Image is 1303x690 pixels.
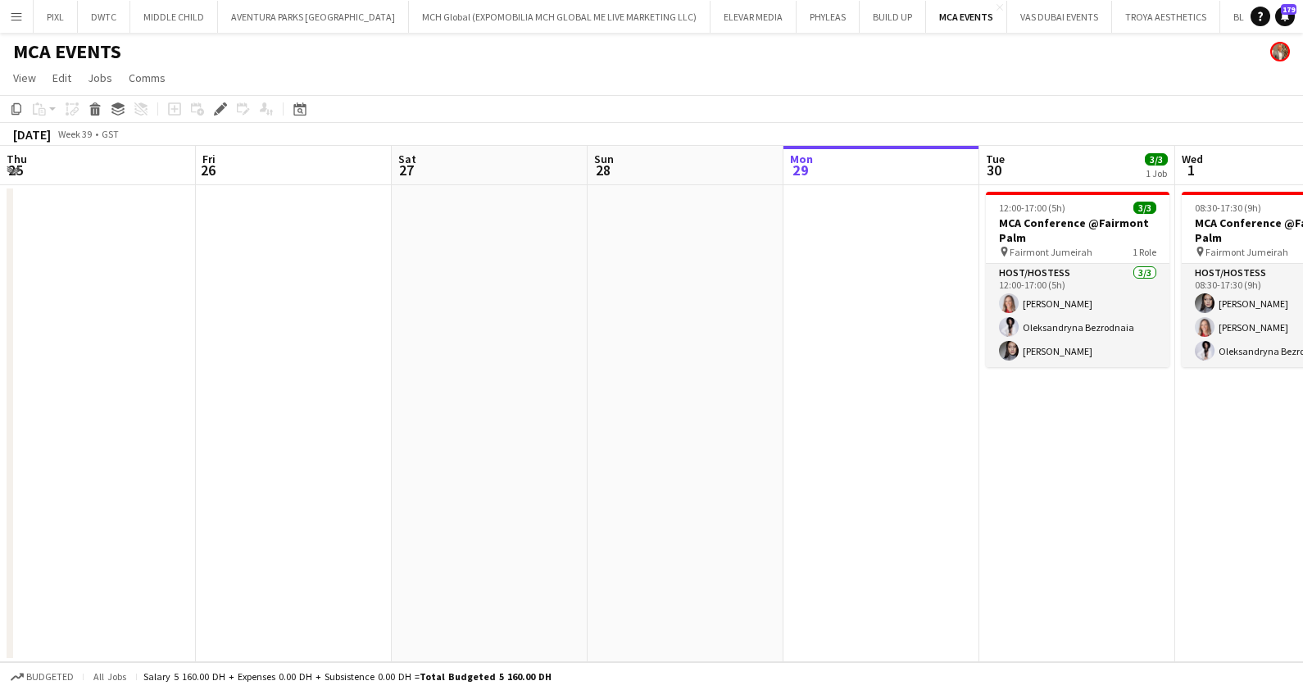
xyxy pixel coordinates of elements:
[1182,152,1203,166] span: Wed
[218,1,409,33] button: AVENTURA PARKS [GEOGRAPHIC_DATA]
[1179,161,1203,179] span: 1
[999,202,1065,214] span: 12:00-17:00 (5h)
[1270,42,1290,61] app-user-avatar: Clinton Appel
[1010,246,1092,258] span: Fairmont Jumeirah
[1112,1,1220,33] button: TROYA AESTHETICS
[130,1,218,33] button: MIDDLE CHILD
[202,152,216,166] span: Fri
[8,668,76,686] button: Budgeted
[398,152,416,166] span: Sat
[1281,4,1296,15] span: 179
[4,161,27,179] span: 25
[46,67,78,89] a: Edit
[26,671,74,683] span: Budgeted
[420,670,552,683] span: Total Budgeted 5 160.00 DH
[1007,1,1112,33] button: VAS DUBAI EVENTS
[790,152,813,166] span: Mon
[396,161,416,179] span: 27
[34,1,78,33] button: PIXL
[1275,7,1295,26] a: 179
[860,1,926,33] button: BUILD UP
[143,670,552,683] div: Salary 5 160.00 DH + Expenses 0.00 DH + Subsistence 0.00 DH =
[200,161,216,179] span: 26
[129,70,166,85] span: Comms
[1133,246,1156,258] span: 1 Role
[409,1,711,33] button: MCH Global (EXPOMOBILIA MCH GLOBAL ME LIVE MARKETING LLC)
[711,1,797,33] button: ELEVAR MEDIA
[986,264,1169,367] app-card-role: Host/Hostess3/312:00-17:00 (5h)[PERSON_NAME]Oleksandryna Bezrodnaia[PERSON_NAME]
[7,152,27,166] span: Thu
[54,128,95,140] span: Week 39
[88,70,112,85] span: Jobs
[78,1,130,33] button: DWTC
[13,39,121,64] h1: MCA EVENTS
[1145,153,1168,166] span: 3/3
[81,67,119,89] a: Jobs
[13,70,36,85] span: View
[797,1,860,33] button: PHYLEAS
[788,161,813,179] span: 29
[7,67,43,89] a: View
[983,161,1005,179] span: 30
[1195,202,1261,214] span: 08:30-17:30 (9h)
[986,216,1169,245] h3: MCA Conference @Fairmont Palm
[986,152,1005,166] span: Tue
[592,161,614,179] span: 28
[986,192,1169,367] app-job-card: 12:00-17:00 (5h)3/3MCA Conference @Fairmont Palm Fairmont Jumeirah1 RoleHost/Hostess3/312:00-17:0...
[52,70,71,85] span: Edit
[926,1,1007,33] button: MCA EVENTS
[122,67,172,89] a: Comms
[1146,167,1167,179] div: 1 Job
[13,126,51,143] div: [DATE]
[102,128,119,140] div: GST
[1205,246,1288,258] span: Fairmont Jumeirah
[90,670,129,683] span: All jobs
[1133,202,1156,214] span: 3/3
[594,152,614,166] span: Sun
